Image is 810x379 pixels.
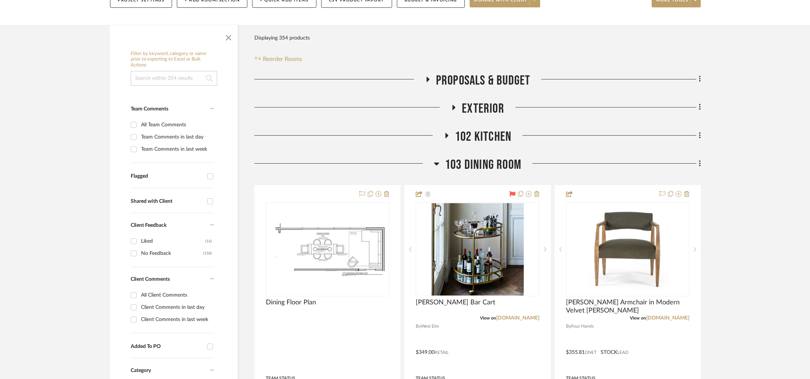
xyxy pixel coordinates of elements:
[131,277,170,282] span: Client Comments
[455,129,511,145] span: 102 Kitchen
[141,247,203,259] div: No Feedback
[566,298,689,315] span: [PERSON_NAME] Armchair in Modern Velvet [PERSON_NAME]
[421,323,439,330] span: West Elm
[141,143,212,155] div: Team Comments in last week
[496,315,539,321] a: [DOMAIN_NAME]
[131,223,167,228] span: Client Feedback
[254,55,302,64] button: Reorder Rooms
[141,301,212,313] div: Client Comments in last day
[566,323,571,330] span: By
[263,55,302,64] span: Reorder Rooms
[445,157,521,173] span: 103 Dining Room
[480,316,496,320] span: View on
[571,323,594,330] span: Four Hands
[267,223,388,276] img: Dining Floor Plan
[131,198,203,205] div: Shared with Client
[131,173,203,180] div: Flagged
[203,247,212,259] div: (158)
[131,368,151,374] span: Category
[416,298,495,307] span: [PERSON_NAME] Bar Cart
[436,73,531,89] span: Proposals & Budget
[131,106,168,112] span: Team Comments
[141,235,205,247] div: Liked
[131,51,217,68] h6: Filter by keyword, category or name prior to exporting to Excel or Bulk Actions
[646,315,689,321] a: [DOMAIN_NAME]
[462,101,504,117] span: Exterior
[630,316,646,320] span: View on
[581,203,674,296] img: Tyler Armchair in Modern Velvet Loden
[266,298,316,307] span: Dining Floor Plan
[254,31,310,45] div: Displaying 354 products
[141,119,212,131] div: All Team Comments
[141,131,212,143] div: Team Comments in last day
[205,235,212,247] div: (16)
[416,203,539,296] div: 0
[141,314,212,325] div: Client Comments in last week
[431,203,524,296] img: Albee Bar Cart
[131,344,203,350] div: Added To PO
[416,323,421,330] span: By
[566,203,689,296] div: 0
[141,289,212,301] div: All Client Comments
[131,71,217,86] input: Search within 354 results
[221,29,236,44] button: Close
